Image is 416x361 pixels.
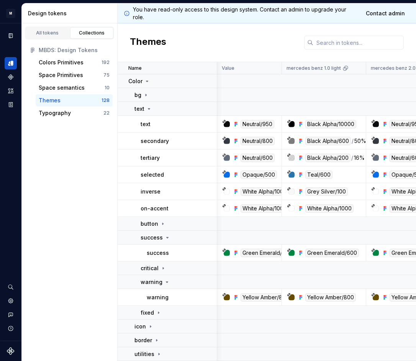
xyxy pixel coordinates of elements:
[354,154,365,162] div: 16%
[134,350,154,358] p: utilities
[141,264,159,272] p: critical
[351,154,353,162] div: /
[128,77,142,85] p: Color
[141,234,163,241] p: success
[241,187,289,196] div: White Alpha/1000
[241,137,275,145] div: Neutral/800
[128,65,142,71] p: Name
[36,94,113,107] button: Themes128
[241,293,291,302] div: Yellow Amber/800
[39,84,85,92] div: Space semantics
[361,7,410,20] a: Contact admin
[134,91,141,99] p: bg
[6,9,15,18] div: M
[73,30,111,36] div: Collections
[241,120,274,128] div: Neutral/950
[5,57,17,69] a: Design tokens
[5,85,17,97] a: Assets
[2,5,20,21] button: M
[133,6,358,21] p: You have read-only access to this design system. Contact an admin to upgrade your role.
[28,30,67,36] div: All tokens
[147,294,169,301] p: warning
[36,107,113,119] button: Typography22
[141,205,169,212] p: on-accent
[5,308,17,321] button: Contact support
[366,10,405,17] span: Contact admin
[313,36,404,49] input: Search in tokens...
[352,137,354,145] div: /
[39,109,71,117] div: Typography
[241,249,294,257] div: Green Emerald/600
[305,120,356,128] div: Black Alpha/10000
[222,65,234,71] p: Value
[36,82,113,94] button: Space semantics10
[305,137,351,145] div: Black Alpha/600
[39,71,83,79] div: Space Primitives
[5,71,17,83] a: Components
[134,336,152,344] p: border
[305,293,356,302] div: Yellow Amber/800
[5,281,17,293] button: Search ⌘K
[39,97,61,104] div: Themes
[141,137,169,145] p: secondary
[147,249,169,257] p: success
[7,347,15,355] svg: Supernova Logo
[305,249,359,257] div: Green Emerald/600
[36,69,113,81] button: Space Primitives75
[141,188,161,195] p: inverse
[141,120,151,128] p: text
[141,278,162,286] p: warning
[141,220,158,228] p: button
[102,97,110,103] div: 128
[305,171,332,179] div: Teal/600
[141,309,154,317] p: fixed
[103,72,110,78] div: 75
[305,154,350,162] div: Black Alpha/200
[241,204,289,213] div: White Alpha/1000
[103,110,110,116] div: 22
[5,98,17,111] a: Storybook stories
[36,56,113,69] button: Colors Primitives192
[134,323,146,330] p: icon
[5,295,17,307] a: Settings
[241,171,277,179] div: Opaque/500
[305,204,354,213] div: White Alpha/1000
[39,59,84,66] div: Colors Primitives
[287,65,341,71] p: mercedes benz 1.0 light
[102,59,110,66] div: 192
[5,30,17,42] a: Documentation
[134,105,144,113] p: text
[28,10,114,17] div: Design tokens
[141,171,164,179] p: selected
[130,36,166,49] h2: Themes
[305,187,348,196] div: Grey Silver/100
[141,154,160,162] p: tertiary
[105,85,110,91] div: 10
[39,46,110,54] div: MBDS: Design Tokens
[354,137,366,145] div: 50%
[241,154,275,162] div: Neutral/600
